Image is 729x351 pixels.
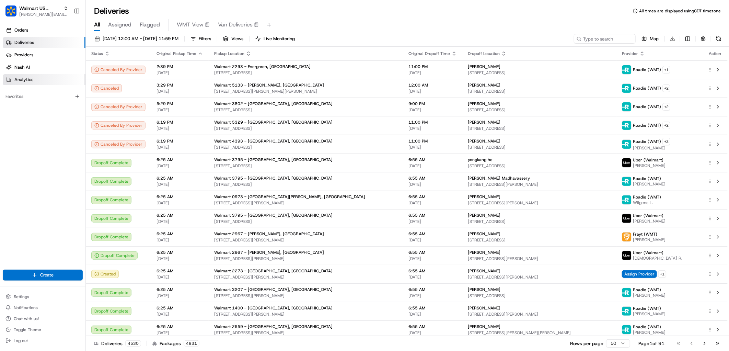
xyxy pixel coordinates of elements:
span: 6:19 PM [157,120,203,125]
span: [PERSON_NAME] Madhavassery [468,175,530,181]
span: [PERSON_NAME] [468,231,500,237]
button: [PERSON_NAME][EMAIL_ADDRESS][DOMAIN_NAME] [19,12,68,17]
span: [STREET_ADDRESS][PERSON_NAME] [214,237,397,243]
span: WMT View [177,21,204,29]
h1: Deliveries [94,5,129,16]
span: 6:55 AM [408,268,457,274]
button: Live Monitoring [252,34,298,44]
span: Walmart 0973 - [GEOGRAPHIC_DATA][PERSON_NAME], [GEOGRAPHIC_DATA] [214,194,365,200]
span: Filters [199,36,211,42]
span: [PERSON_NAME] [468,213,500,218]
span: yongkang he [468,157,493,162]
span: Live Monitoring [264,36,295,42]
span: [STREET_ADDRESS] [468,219,611,224]
span: Walmart 2967 - [PERSON_NAME], [GEOGRAPHIC_DATA] [214,250,324,255]
span: 6:25 AM [157,305,203,311]
span: [PERSON_NAME] [21,106,56,112]
a: Analytics [3,74,85,85]
img: roadie-logo-v2.jpg [622,177,631,186]
span: Walmart 3207 - [GEOGRAPHIC_DATA], [GEOGRAPHIC_DATA] [214,287,333,292]
span: [PERSON_NAME] [468,194,500,200]
span: Dropoff Location [468,51,500,56]
span: Walmart 3802 - [GEOGRAPHIC_DATA], [GEOGRAPHIC_DATA] [214,101,333,106]
span: Analytics [14,77,33,83]
button: +2 [662,103,670,111]
span: Assigned [108,21,131,29]
span: 11:00 PM [408,138,457,144]
span: [PERSON_NAME] [633,163,666,168]
button: Canceled By Provider [91,66,146,74]
span: 6:25 AM [157,213,203,218]
span: Walmart 3795 - [GEOGRAPHIC_DATA], [GEOGRAPHIC_DATA] [214,157,333,162]
span: [STREET_ADDRESS][PERSON_NAME] [468,182,611,187]
span: Roadie (WMT) [633,104,661,110]
span: [PERSON_NAME] [633,293,666,298]
span: [DATE] [157,219,203,224]
span: 6:55 AM [408,250,457,255]
button: Map [638,34,662,44]
span: 6:25 AM [157,175,203,181]
span: [PERSON_NAME] [633,218,666,224]
span: Roadie (WMT) [633,287,661,293]
button: [DATE] 12:00 AM - [DATE] 11:59 PM [91,34,182,44]
div: Action [708,51,722,56]
span: [STREET_ADDRESS][PERSON_NAME] [468,256,611,261]
span: [DATE] [408,200,457,206]
input: Clear [18,44,113,52]
span: Walmart 3795 - [GEOGRAPHIC_DATA], [GEOGRAPHIC_DATA] [214,213,333,218]
span: [DATE] [157,200,203,206]
img: 1736555255976-a54dd68f-1ca7-489b-9aae-adbdc363a1c4 [14,107,19,112]
span: [STREET_ADDRESS][PERSON_NAME] [468,274,611,280]
a: 💻API Documentation [55,132,113,145]
img: uber-new-logo.jpeg [622,158,631,167]
span: Frayt (WMT) [633,231,657,237]
span: Walmart US Stores [19,5,61,12]
span: [PERSON_NAME] [633,237,666,242]
span: [STREET_ADDRESS][PERSON_NAME] [214,330,397,336]
span: [STREET_ADDRESS] [468,107,611,113]
div: Start new chat [31,66,113,72]
div: Canceled [91,84,122,92]
span: 5:29 PM [157,101,203,106]
button: Created [91,270,119,278]
span: [DATE] [157,293,203,298]
img: roadie-logo-v2.jpg [622,307,631,316]
span: [DATE] 12:00 AM - [DATE] 11:59 PM [103,36,178,42]
img: frayt-logo.jpeg [622,233,631,241]
button: +1 [658,270,666,278]
a: Deliveries [3,37,85,48]
span: [DATE] [61,106,75,112]
span: Flagged [140,21,160,29]
button: Dropoff Complete [91,251,138,260]
span: [DATE] [157,89,203,94]
span: 9:00 PM [408,101,457,106]
div: We're available if you need us! [31,72,94,78]
span: [STREET_ADDRESS] [214,182,397,187]
span: Pickup Location [214,51,244,56]
img: Grace Nketiah [7,100,18,111]
span: 6:55 AM [408,305,457,311]
span: Settings [14,294,29,299]
span: [PERSON_NAME] [468,138,500,144]
span: [STREET_ADDRESS] [468,237,611,243]
span: Map [650,36,659,42]
span: All times are displayed using CDT timezone [639,8,721,14]
span: 6:25 AM [157,268,203,274]
span: [DATE] [408,293,457,298]
input: Type to search [574,34,636,44]
button: Canceled By Provider [91,103,146,111]
button: Log out [3,336,83,346]
img: 1736555255976-a54dd68f-1ca7-489b-9aae-adbdc363a1c4 [7,66,19,78]
a: Orders [3,25,85,36]
div: 💻 [58,136,63,141]
button: Filters [187,34,214,44]
span: [STREET_ADDRESS] [214,107,397,113]
span: Original Pickup Time [157,51,196,56]
span: 11:00 PM [408,64,457,69]
span: [STREET_ADDRESS] [468,89,611,94]
button: Canceled By Provider [91,121,146,129]
button: Settings [3,292,83,302]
